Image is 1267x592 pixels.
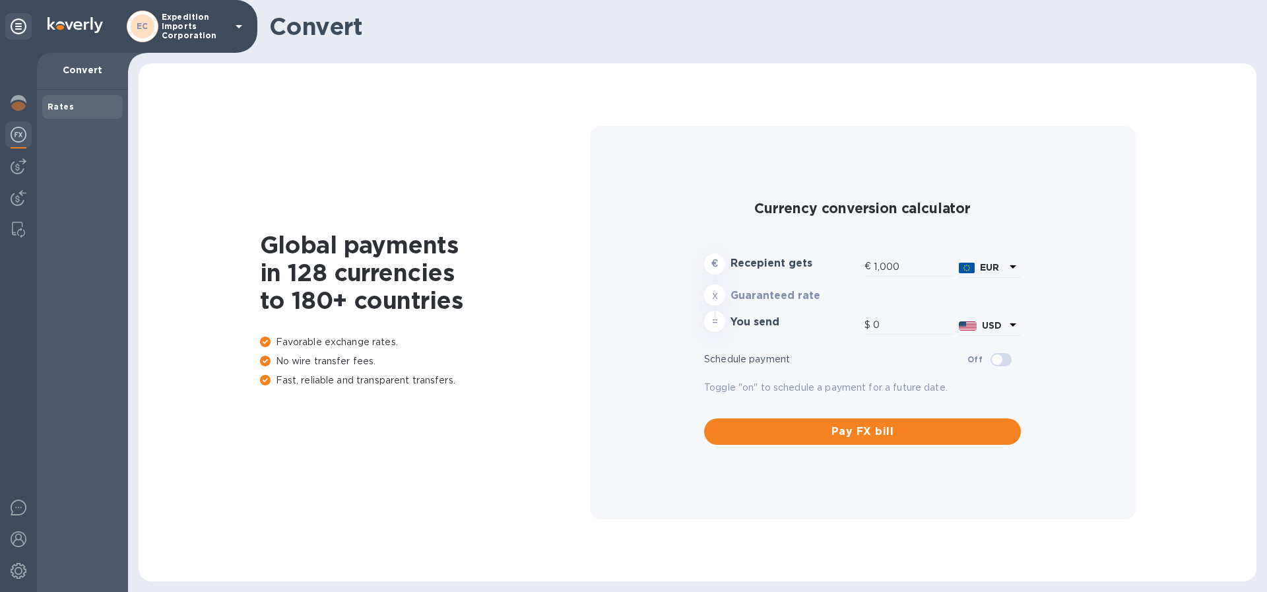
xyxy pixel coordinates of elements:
h3: You send [731,316,859,329]
p: No wire transfer fees. [260,354,590,368]
strong: € [711,258,718,269]
span: Pay FX bill [715,424,1010,440]
b: USD [982,320,1002,331]
p: Expedition Imports Corporation [162,13,228,40]
button: Pay FX bill [704,418,1021,445]
p: Fast, reliable and transparent transfers. [260,374,590,387]
div: x [704,284,725,306]
img: Foreign exchange [11,127,26,143]
b: Rates [48,102,74,112]
p: Schedule payment [704,352,967,366]
input: Amount [874,257,954,277]
b: EUR [980,262,999,273]
img: Logo [48,17,103,33]
h3: Guaranteed rate [731,290,859,302]
h2: Currency conversion calculator [704,200,1021,216]
b: EC [137,21,148,31]
img: USD [959,321,977,331]
h3: Recepient gets [731,257,859,270]
p: Favorable exchange rates. [260,335,590,349]
input: Amount [873,315,954,335]
div: € [864,257,874,277]
b: Off [967,354,983,364]
p: Convert [48,63,117,77]
h1: Global payments in 128 currencies to 180+ countries [260,231,590,314]
div: Unpin categories [5,13,32,40]
p: Toggle "on" to schedule a payment for a future date. [704,381,1021,395]
div: $ [864,315,873,335]
div: = [704,311,725,332]
h1: Convert [269,13,1246,40]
